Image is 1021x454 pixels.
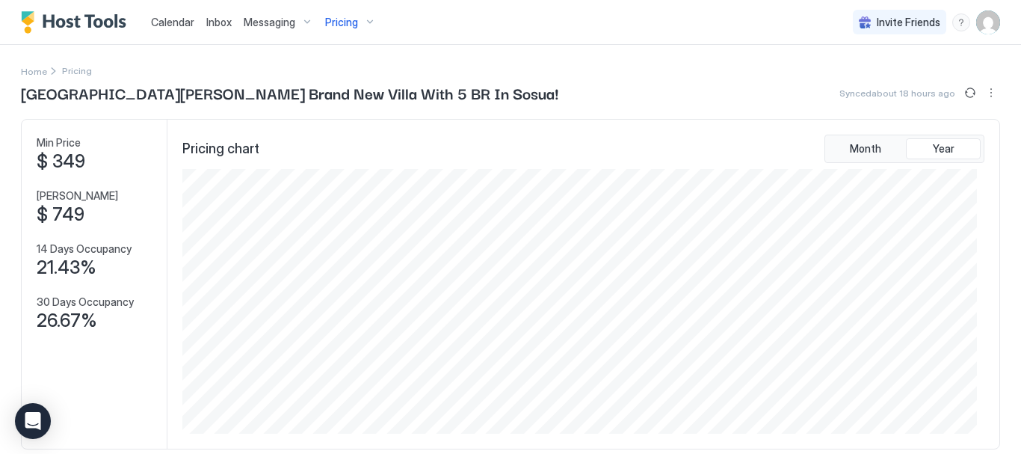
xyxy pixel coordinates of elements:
div: Open Intercom Messenger [15,403,51,439]
a: Home [21,63,47,79]
a: Inbox [206,14,232,30]
div: menu [982,84,1000,102]
span: Calendar [151,16,194,28]
span: [GEOGRAPHIC_DATA][PERSON_NAME] Brand New Villa With 5 BR In Sosua! [21,82,558,104]
a: Host Tools Logo [21,11,133,34]
button: More options [982,84,1000,102]
span: Pricing [325,16,358,29]
span: Inbox [206,16,232,28]
span: $ 349 [37,150,85,173]
div: User profile [976,10,1000,34]
span: Month [850,142,881,156]
div: menu [952,13,970,31]
button: Month [828,138,903,159]
span: Pricing chart [182,141,259,158]
span: 30 Days Occupancy [37,295,134,309]
span: Min Price [37,136,81,150]
span: 14 Days Occupancy [37,242,132,256]
span: [PERSON_NAME] [37,189,118,203]
button: Year [906,138,981,159]
button: Sync prices [961,84,979,102]
span: Messaging [244,16,295,29]
span: Invite Friends [877,16,940,29]
span: Synced about 18 hours ago [839,88,955,99]
span: $ 749 [37,203,84,226]
span: 26.67% [37,310,97,332]
a: Calendar [151,14,194,30]
div: Breadcrumb [21,63,47,79]
span: Year [933,142,954,156]
span: 21.43% [37,257,96,279]
span: Home [21,66,47,77]
div: tab-group [824,135,984,163]
span: Breadcrumb [62,65,92,76]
